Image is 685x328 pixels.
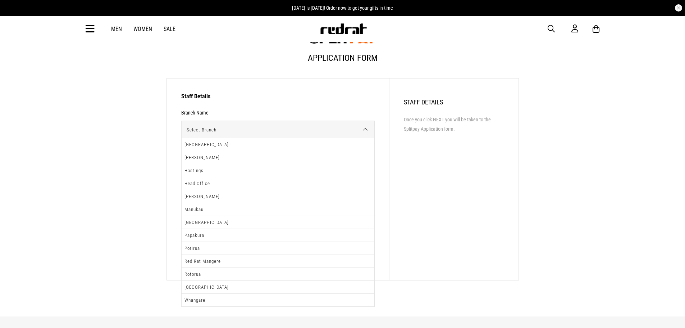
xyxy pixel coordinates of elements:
[404,98,504,106] h2: Staff Details
[182,255,374,268] li: Red Rat Mangere
[181,110,209,116] h3: Branch Name
[182,177,374,190] li: Head Office
[182,268,374,281] li: Rotorua
[182,151,374,164] li: [PERSON_NAME]
[164,26,175,32] a: Sale
[320,23,367,34] img: Redrat logo
[182,229,374,242] li: Papakura
[166,47,519,75] h1: Application Form
[181,93,375,104] h3: Staff Details
[404,115,504,133] li: Once you click NEXT you will be taken to the Splitpay Application form.
[182,138,374,151] li: [GEOGRAPHIC_DATA]
[182,164,374,177] li: Hastings
[182,294,374,306] li: Whangarei
[182,121,369,139] span: Select Branch
[292,5,393,11] span: [DATE] is [DATE]! Order now to get your gifts in time
[182,190,374,203] li: [PERSON_NAME]
[133,26,152,32] a: Women
[182,281,374,294] li: [GEOGRAPHIC_DATA]
[182,242,374,255] li: Porirua
[182,216,374,229] li: [GEOGRAPHIC_DATA]
[182,203,374,216] li: Manukau
[111,26,122,32] a: Men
